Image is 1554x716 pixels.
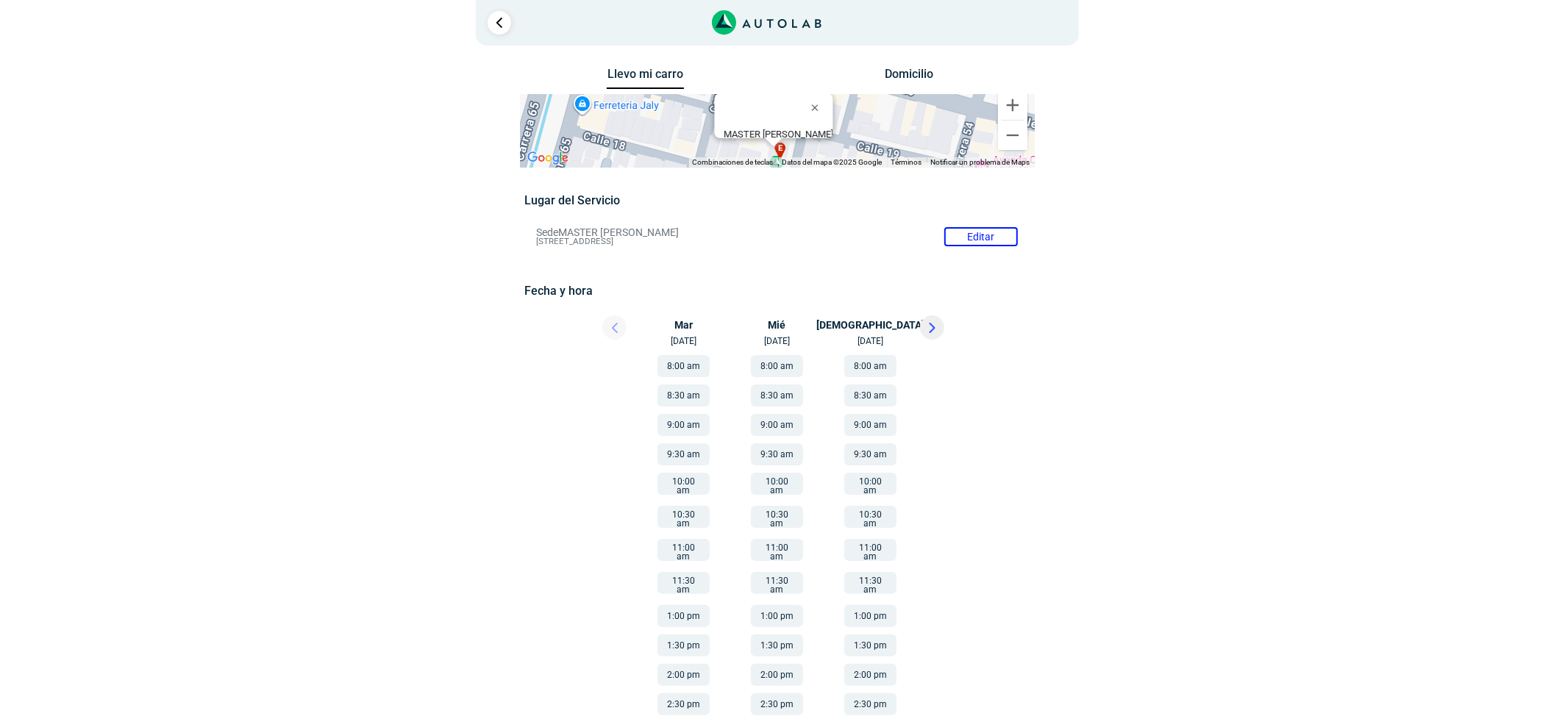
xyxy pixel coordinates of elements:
a: Abre esta zona en Google Maps (se abre en una nueva ventana) [524,148,572,168]
button: 8:00 am [751,355,803,377]
a: Ir al paso anterior [488,11,511,35]
button: 8:30 am [751,384,803,407]
button: 1:00 pm [844,605,897,627]
button: 11:30 am [751,572,803,594]
button: 11:30 am [657,572,710,594]
button: 8:00 am [844,355,897,377]
button: 9:00 am [844,414,897,436]
a: Términos (se abre en una nueva pestaña) [891,158,922,166]
button: 8:30 am [657,384,710,407]
button: 1:30 pm [657,634,710,656]
button: 9:30 am [657,443,710,465]
button: 9:30 am [751,443,803,465]
button: 1:30 pm [844,634,897,656]
button: 9:00 am [657,414,710,436]
div: [STREET_ADDRESS] [723,129,833,151]
span: e [778,143,783,155]
button: Cerrar [800,90,835,125]
button: 10:00 am [844,473,897,495]
button: 11:00 am [751,539,803,561]
button: 2:30 pm [844,693,897,715]
button: 2:00 pm [657,664,710,686]
button: 11:30 am [844,572,897,594]
button: 10:30 am [751,506,803,528]
button: 1:00 pm [657,605,710,627]
button: Domicilio [870,67,947,88]
button: 10:30 am [844,506,897,528]
span: Datos del mapa ©2025 Google [783,158,883,166]
button: Ampliar [998,90,1027,120]
button: Combinaciones de teclas [693,157,774,168]
button: 8:30 am [844,384,897,407]
h5: Fecha y hora [524,284,1030,298]
button: 2:00 pm [844,664,897,686]
button: 10:30 am [657,506,710,528]
b: MASTER [PERSON_NAME] [723,129,833,140]
a: Link al sitio de autolab [712,15,821,29]
button: 9:00 am [751,414,803,436]
button: Llevo mi carro [607,67,684,90]
button: 9:30 am [844,443,897,465]
button: 1:30 pm [751,634,803,656]
h5: Lugar del Servicio [524,193,1030,207]
button: 2:00 pm [751,664,803,686]
img: Google [524,148,572,168]
button: 11:00 am [657,539,710,561]
button: 11:00 am [844,539,897,561]
button: 8:00 am [657,355,710,377]
button: 10:00 am [657,473,710,495]
button: 2:30 pm [751,693,803,715]
a: Notificar un problema de Maps [931,158,1030,166]
button: 1:00 pm [751,605,803,627]
button: Reducir [998,121,1027,150]
button: 10:00 am [751,473,803,495]
button: 2:30 pm [657,693,710,715]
